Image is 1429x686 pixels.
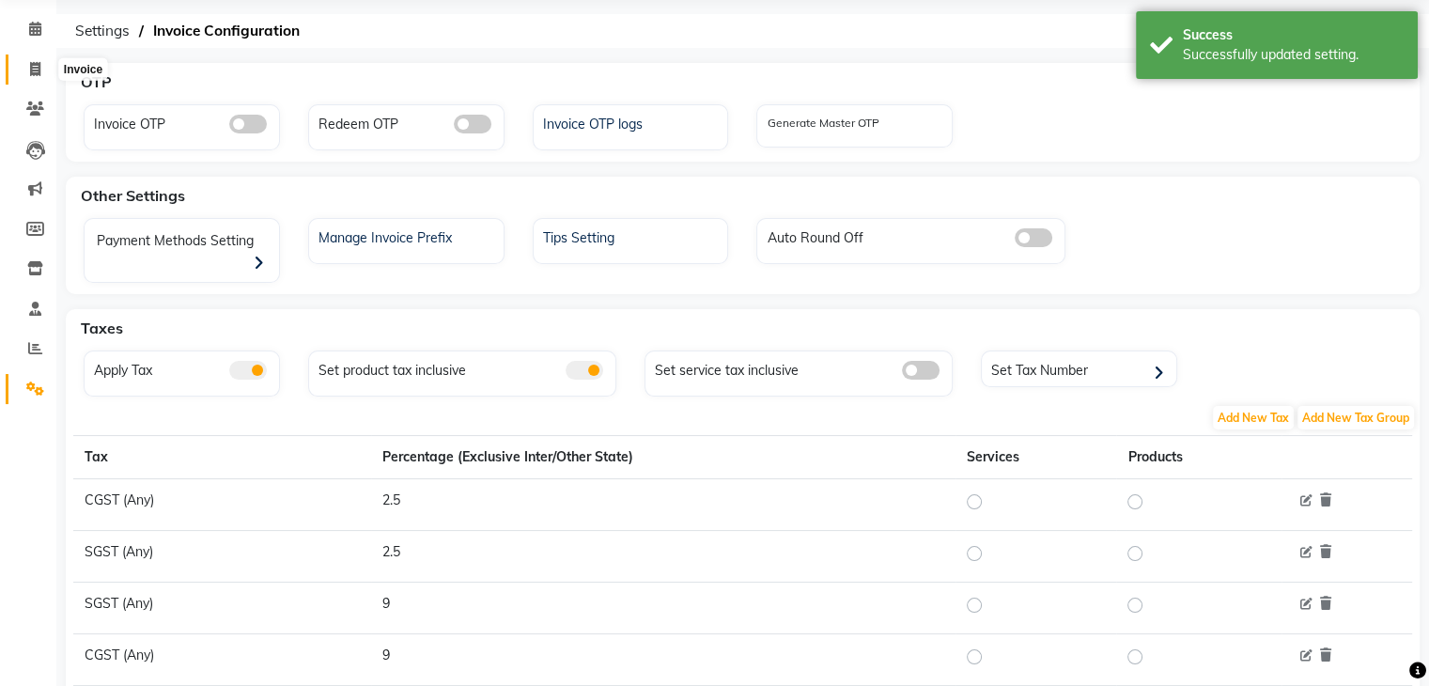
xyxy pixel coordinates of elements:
div: Set product tax inclusive [314,356,615,381]
div: Invoice OTP [89,110,279,134]
td: 2.5 [371,531,956,583]
div: Set service tax inclusive [650,356,952,381]
a: Add New Tax [1211,409,1296,426]
div: Auto Round Off [762,224,1064,248]
td: 9 [371,583,956,634]
span: Settings [66,14,139,48]
th: Tax [73,436,371,479]
td: SGST (Any) [73,583,371,634]
div: Invoice [59,58,107,81]
a: Add New Tax Group [1296,409,1416,426]
td: CGST (Any) [73,634,371,686]
th: Services [955,436,1116,479]
a: Manage Invoice Prefix [309,224,504,248]
span: Add New Tax Group [1297,406,1414,429]
td: 2.5 [371,479,956,531]
div: Payment Methods Setting [89,224,279,282]
div: Redeem OTP [314,110,504,134]
a: Invoice OTP logs [534,110,728,134]
td: 9 [371,634,956,686]
div: Set Tax Number [986,356,1176,384]
span: Invoice Configuration [144,14,309,48]
div: Invoice OTP logs [538,110,728,134]
div: Success [1183,25,1404,45]
th: Percentage (Exclusive Inter/Other State) [371,436,956,479]
th: Products [1116,436,1281,479]
td: CGST (Any) [73,479,371,531]
span: Add New Tax [1213,406,1294,429]
label: Generate Master OTP [767,115,878,132]
td: SGST (Any) [73,531,371,583]
div: Tips Setting [538,224,728,248]
div: Successfully updated setting. [1183,45,1404,65]
div: Manage Invoice Prefix [314,224,504,248]
div: Apply Tax [89,356,279,381]
a: Tips Setting [534,224,728,248]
